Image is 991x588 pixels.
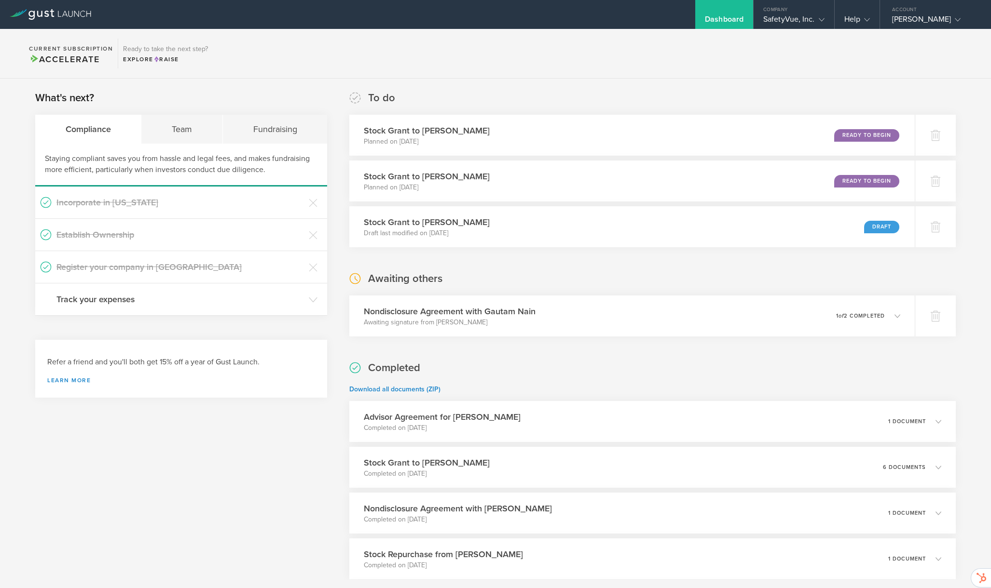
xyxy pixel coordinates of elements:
h3: Stock Grant to [PERSON_NAME] [364,456,490,469]
p: 1 document [888,419,926,424]
div: Dashboard [705,14,743,29]
h3: Stock Repurchase from [PERSON_NAME] [364,548,523,561]
p: Completed on [DATE] [364,423,521,433]
div: Draft [864,221,899,233]
div: Staying compliant saves you from hassle and legal fees, and makes fundraising more efficient, par... [35,144,327,187]
div: Ready to Begin [834,129,899,142]
p: Completed on [DATE] [364,561,523,570]
div: Stock Grant to [PERSON_NAME]Planned on [DATE]Ready to Begin [349,160,915,201]
span: Raise [153,56,179,63]
h3: Ready to take the next step? [123,46,208,53]
p: 1 document [888,510,926,516]
div: Fundraising [223,115,327,144]
div: [PERSON_NAME] [892,14,974,29]
h3: Nondisclosure Agreement with [PERSON_NAME] [364,502,552,515]
span: Accelerate [29,54,99,65]
div: Stock Grant to [PERSON_NAME]Draft last modified on [DATE]Draft [349,206,915,247]
h2: To do [368,91,395,105]
p: Awaiting signature from [PERSON_NAME] [364,318,536,327]
div: Explore [123,55,208,64]
div: Compliance [35,115,141,144]
h2: What's next? [35,91,94,105]
h2: Completed [368,361,420,375]
p: Planned on [DATE] [364,137,490,147]
h3: Stock Grant to [PERSON_NAME] [364,170,490,183]
div: Help [844,14,870,29]
h3: Register your company in [GEOGRAPHIC_DATA] [56,261,304,273]
h3: Incorporate in [US_STATE] [56,196,304,209]
div: SafetyVue, Inc. [763,14,825,29]
p: Planned on [DATE] [364,183,490,192]
div: Ready to Begin [834,175,899,187]
h3: Stock Grant to [PERSON_NAME] [364,124,490,137]
div: Ready to take the next step?ExploreRaise [118,39,213,68]
p: 1 2 completed [836,313,885,319]
h3: Refer a friend and you'll both get 15% off a year of Gust Launch. [47,357,315,368]
h3: Stock Grant to [PERSON_NAME] [364,216,490,228]
p: 1 document [888,556,926,561]
h3: Track your expenses [56,293,304,306]
iframe: Chat Widget [943,542,991,588]
h2: Awaiting others [368,272,442,286]
h3: Advisor Agreement for [PERSON_NAME] [364,411,521,423]
div: Stock Grant to [PERSON_NAME]Planned on [DATE]Ready to Begin [349,115,915,156]
a: Learn more [47,377,315,383]
div: Team [141,115,222,144]
p: Completed on [DATE] [364,469,490,479]
h3: Establish Ownership [56,228,304,241]
h3: Nondisclosure Agreement with Gautam Nain [364,305,536,318]
p: Completed on [DATE] [364,515,552,524]
p: 6 documents [883,465,926,470]
p: Draft last modified on [DATE] [364,228,490,238]
a: Download all documents (ZIP) [349,385,440,393]
em: of [839,313,844,319]
h2: Current Subscription [29,46,113,52]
